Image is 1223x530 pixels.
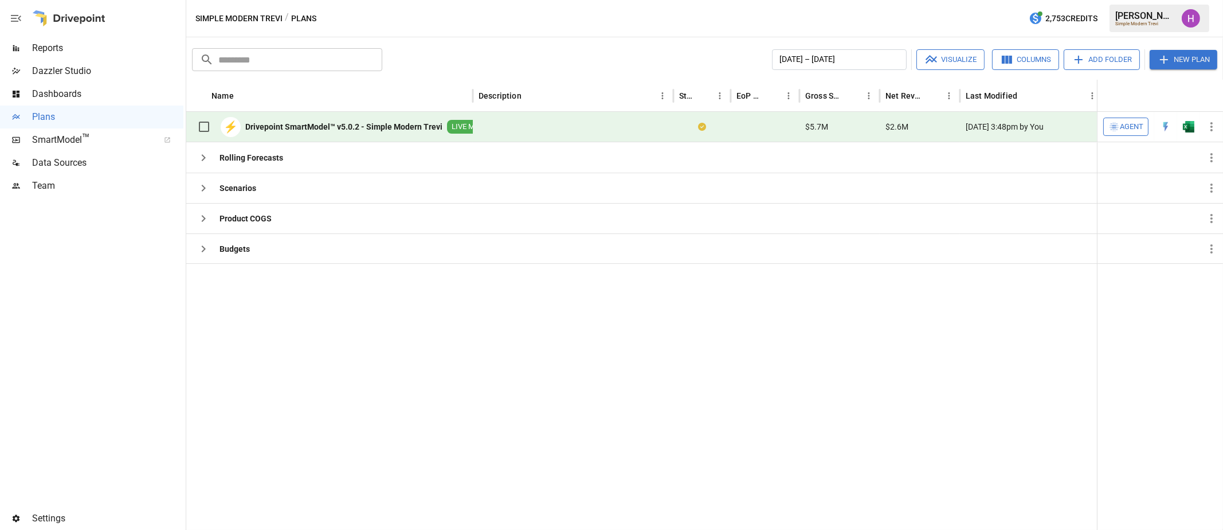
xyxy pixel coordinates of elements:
img: quick-edit-flash.b8aec18c.svg [1160,121,1171,132]
button: Description column menu [654,88,671,104]
div: [DATE] 3:48pm by You [960,112,1103,142]
button: New Plan [1150,50,1217,69]
b: Drivepoint SmartModel™ v5.0.2 - Simple Modern Trevi [245,121,442,132]
img: excel-icon.76473adf.svg [1183,121,1194,132]
span: Reports [32,41,183,55]
button: Sort [1207,88,1223,104]
button: Gross Sales column menu [861,88,877,104]
button: [DATE] – [DATE] [772,49,907,70]
button: Sort [845,88,861,104]
button: Sort [523,88,539,104]
button: Visualize [916,49,985,70]
div: / [285,11,289,26]
button: Add Folder [1064,49,1140,70]
div: EoP Cash [736,91,763,100]
button: Columns [992,49,1059,70]
span: SmartModel [32,133,151,147]
button: EoP Cash column menu [781,88,797,104]
span: Settings [32,512,183,525]
div: Description [479,91,522,100]
span: Team [32,179,183,193]
button: Agent [1103,118,1148,136]
b: Product COGS [219,213,272,224]
div: Open in Quick Edit [1160,121,1171,132]
span: 2,753 Credits [1045,11,1097,26]
div: Open in Excel [1183,121,1194,132]
button: Harry Antonio [1175,2,1207,34]
div: Name [211,91,234,100]
button: Net Revenue column menu [941,88,957,104]
span: $5.7M [805,121,828,132]
span: LIVE MODEL [447,122,497,132]
button: Simple Modern Trevi [195,11,283,26]
span: Data Sources [32,156,183,170]
button: Sort [925,88,941,104]
div: Net Revenue [885,91,924,100]
button: Last Modified column menu [1084,88,1100,104]
div: Simple Modern Trevi [1115,21,1175,26]
button: Sort [235,88,251,104]
div: Status [679,91,695,100]
b: Rolling Forecasts [219,152,283,163]
div: Your plan has changes in Excel that are not reflected in the Drivepoint Data Warehouse, select "S... [698,121,706,132]
b: Scenarios [219,182,256,194]
span: $2.6M [885,121,908,132]
span: Dashboards [32,87,183,101]
button: Sort [1018,88,1034,104]
button: Sort [696,88,712,104]
div: Last Modified [966,91,1017,100]
span: Plans [32,110,183,124]
button: Sort [765,88,781,104]
img: Harry Antonio [1182,9,1200,28]
span: ™ [82,131,90,146]
div: ⚡ [221,117,241,137]
b: Budgets [219,243,250,255]
span: Dazzler Studio [32,64,183,78]
button: 2,753Credits [1024,8,1102,29]
span: Agent [1120,120,1143,134]
button: Status column menu [712,88,728,104]
div: Gross Sales [805,91,844,100]
div: [PERSON_NAME] [1115,10,1175,21]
